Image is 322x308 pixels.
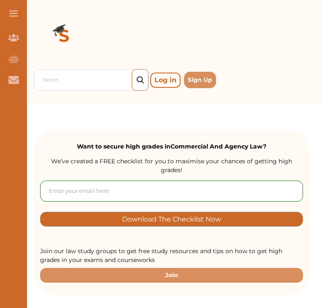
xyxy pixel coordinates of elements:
img: Logo [34,7,95,68]
strong: Want to secure high grades in Commercial And Agency Law ? [77,143,266,150]
iframe: HelpCrunch [119,208,314,300]
input: Enter your email here [40,181,303,202]
button: Join [40,268,303,283]
p: Log in [150,73,181,88]
span: We’ve created a FREE checklist for you to maximise your chances of getting high grades! [51,157,292,174]
img: search_icon [137,76,144,84]
button: Sign Up [184,72,216,88]
button: [object Object] [40,212,303,227]
p: Join our law study groups to get free study resources and tips on how to get high grades in your ... [40,247,303,265]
